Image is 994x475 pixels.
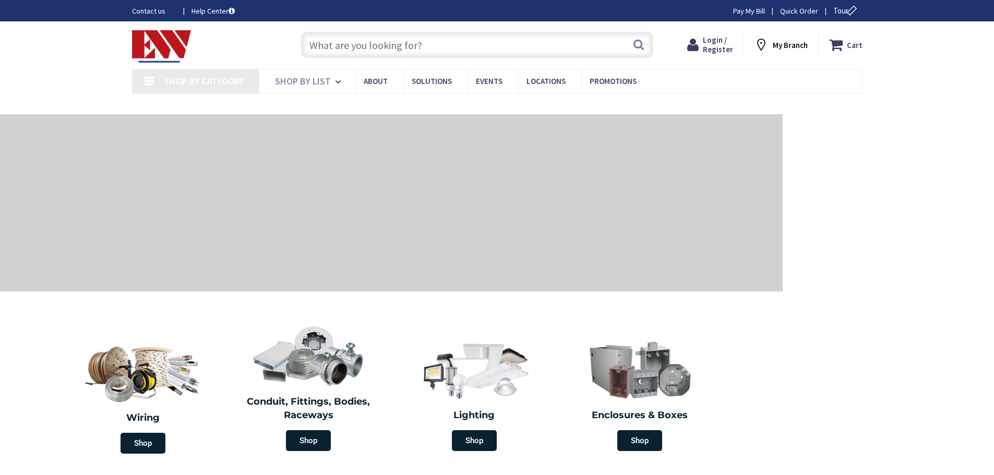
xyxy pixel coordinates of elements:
[191,6,235,16] a: Help Center
[733,6,765,16] a: Pay My Bill
[234,395,384,422] h2: Conduit, Fittings, Bodies, Raceways
[399,409,549,422] h2: Lighting
[275,75,331,87] span: Shop By List
[164,75,244,87] span: Shop By Category
[476,76,502,86] span: Events
[364,76,388,86] span: About
[617,430,662,451] span: Shop
[60,334,226,459] a: Wiring Shop
[121,433,165,454] span: Shop
[773,40,808,50] strong: My Branch
[394,334,555,456] a: Lighting Shop
[132,6,175,16] a: Contact us
[590,76,637,86] span: Promotions
[833,6,860,16] span: Tour
[452,430,497,451] span: Shop
[829,35,863,54] a: Cart
[229,320,389,456] a: Conduit, Fittings, Bodies, Raceways Shop
[847,35,863,54] strong: Cart
[780,6,818,16] a: Quick Order
[301,32,653,58] input: What are you looking for?
[65,411,221,425] h2: Wiring
[565,409,715,422] h2: Enclosures & Boxes
[526,76,566,86] span: Locations
[132,30,191,63] img: Electrical Wholesalers, Inc.
[412,76,452,86] span: Solutions
[286,430,331,451] span: Shop
[560,334,721,456] a: Enclosures & Boxes Shop
[687,35,733,54] a: Login / Register
[703,35,733,54] span: Login / Register
[754,35,808,54] div: My Branch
